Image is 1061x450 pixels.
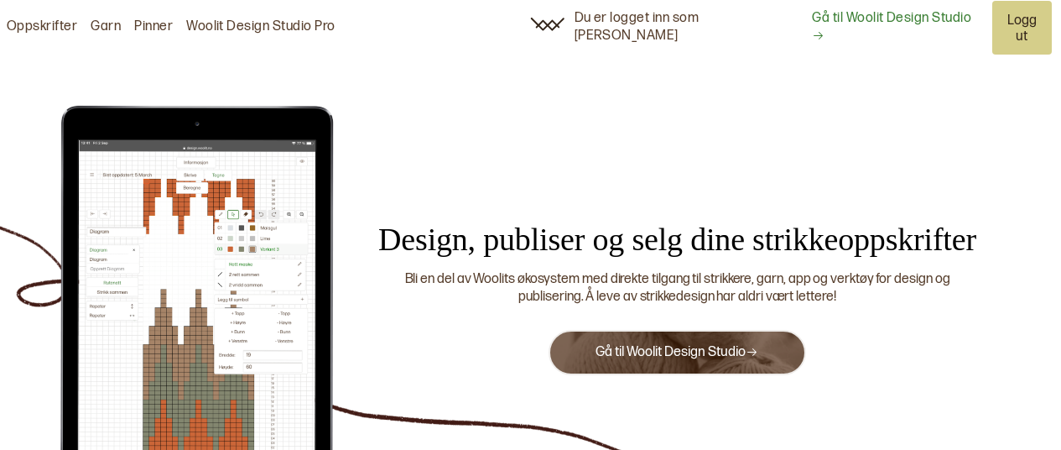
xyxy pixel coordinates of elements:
div: Design, publiser og selg dine strikkeoppskrifter [352,219,1002,260]
a: Gå til Woolit Design Studio [596,344,758,360]
a: Garn [91,18,121,36]
button: Gå til Woolit Design Studio [549,330,805,375]
a: Woolit Design Studio Pro [186,18,335,36]
a: Gå til Woolit Design Studio [812,10,981,45]
img: Woolit ikon [530,18,564,31]
div: Bli en del av Woolits økosystem med direkte tilgang til strikkere, garn, app og verktøy for desig... [373,271,981,306]
a: Pinner [134,18,173,36]
button: Logg ut [992,1,1052,55]
a: Oppskrifter [7,18,77,36]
